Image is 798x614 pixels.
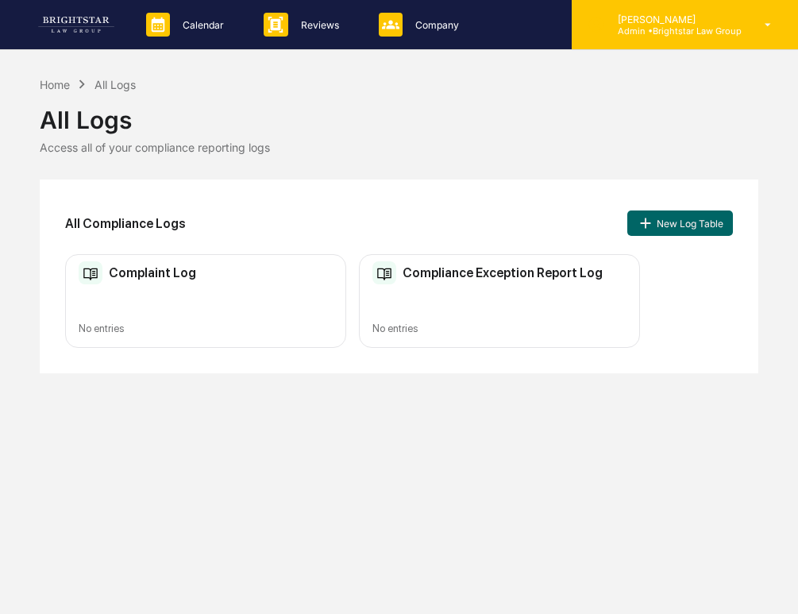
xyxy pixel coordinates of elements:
div: No entries [79,322,333,334]
p: Company [403,19,467,31]
div: No entries [372,322,626,334]
h2: Compliance Exception Report Log [403,265,603,280]
h2: Complaint Log [109,265,196,280]
button: New Log Table [627,210,732,236]
p: Reviews [288,19,347,31]
img: logo [38,17,114,33]
h2: All Compliance Logs [65,216,186,231]
img: Compliance Log Table Icon [372,261,396,285]
div: Home [40,78,70,91]
p: [PERSON_NAME] [605,14,742,25]
p: Admin • Brightstar Law Group [605,25,742,37]
div: All Logs [94,78,136,91]
img: Compliance Log Table Icon [79,261,102,285]
p: Calendar [170,19,232,31]
div: Access all of your compliance reporting logs [40,141,758,154]
div: All Logs [40,93,758,134]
